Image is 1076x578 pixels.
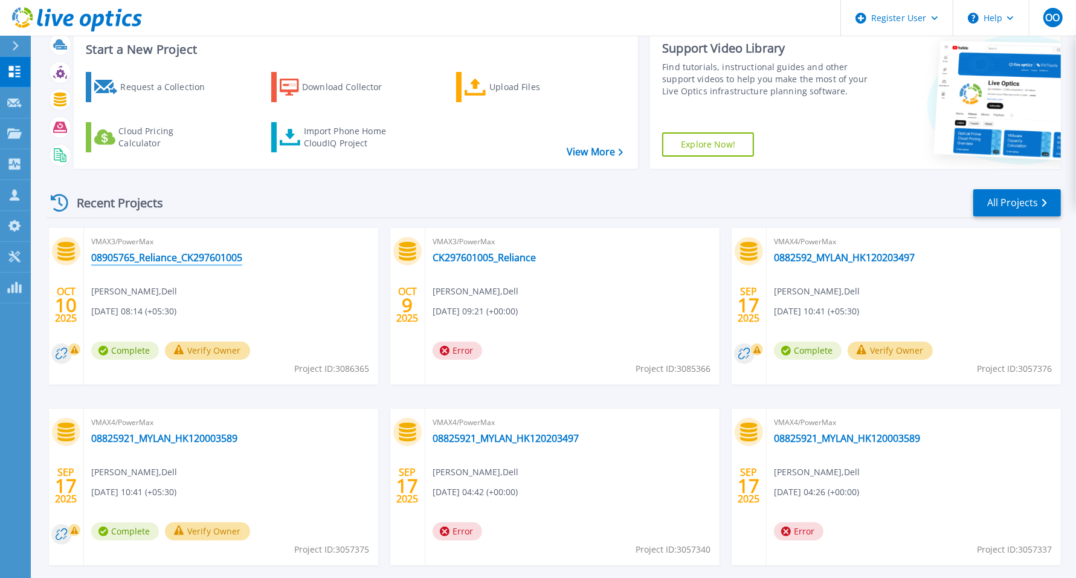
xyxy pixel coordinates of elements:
[433,416,712,429] span: VMAX4/PowerMax
[774,416,1054,429] span: VMAX4/PowerMax
[91,252,242,264] a: 08905765_Reliance_CK297601005
[433,252,536,264] a: CK297601005_Reliance
[848,342,933,360] button: Verify Owner
[165,342,250,360] button: Verify Owner
[118,125,215,149] div: Cloud Pricing Calculator
[774,235,1054,248] span: VMAX4/PowerMax
[433,342,482,360] span: Error
[774,466,860,479] span: [PERSON_NAME] , Dell
[662,41,871,56] div: Support Video Library
[396,481,418,491] span: 17
[396,464,419,508] div: SEP 2025
[120,75,217,99] div: Request a Collection
[489,75,586,99] div: Upload Files
[977,362,1052,375] span: Project ID: 3057376
[433,432,579,444] a: 08825921_MYLAN_HK120203497
[774,522,823,541] span: Error
[54,464,77,508] div: SEP 2025
[86,72,221,102] a: Request a Collection
[662,132,754,157] a: Explore Now!
[86,122,221,152] a: Cloud Pricing Calculator
[636,543,710,556] span: Project ID: 3057340
[55,481,77,491] span: 17
[165,522,250,541] button: Verify Owner
[91,305,176,318] span: [DATE] 08:14 (+05:30)
[737,464,760,508] div: SEP 2025
[91,235,371,248] span: VMAX3/PowerMax
[271,72,406,102] a: Download Collector
[54,283,77,327] div: OCT 2025
[91,342,159,360] span: Complete
[91,466,177,479] span: [PERSON_NAME] , Dell
[302,75,399,99] div: Download Collector
[738,300,759,310] span: 17
[738,481,759,491] span: 17
[294,362,369,375] span: Project ID: 3086365
[636,362,710,375] span: Project ID: 3085366
[433,235,712,248] span: VMAX3/PowerMax
[433,466,518,479] span: [PERSON_NAME] , Dell
[774,485,859,499] span: [DATE] 04:26 (+00:00)
[91,416,371,429] span: VMAX4/PowerMax
[433,305,518,318] span: [DATE] 09:21 (+00:00)
[294,543,369,556] span: Project ID: 3057375
[456,72,591,102] a: Upload Files
[433,522,482,541] span: Error
[402,300,413,310] span: 9
[977,543,1052,556] span: Project ID: 3057337
[737,283,760,327] div: SEP 2025
[774,252,915,264] a: 0882592_MYLAN_HK120203497
[91,522,159,541] span: Complete
[973,189,1061,216] a: All Projects
[396,283,419,327] div: OCT 2025
[91,285,177,298] span: [PERSON_NAME] , Dell
[1045,13,1060,22] span: OO
[86,43,622,56] h3: Start a New Project
[433,285,518,298] span: [PERSON_NAME] , Dell
[774,285,860,298] span: [PERSON_NAME] , Dell
[433,485,518,499] span: [DATE] 04:42 (+00:00)
[662,61,871,97] div: Find tutorials, instructional guides and other support videos to help you make the most of your L...
[774,305,859,318] span: [DATE] 10:41 (+05:30)
[774,342,842,360] span: Complete
[91,485,176,499] span: [DATE] 10:41 (+05:30)
[91,432,237,444] a: 08825921_MYLAN_HK120003589
[567,146,623,158] a: View More
[55,300,77,310] span: 10
[47,188,179,218] div: Recent Projects
[304,125,398,149] div: Import Phone Home CloudIQ Project
[774,432,920,444] a: 08825921_MYLAN_HK120003589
